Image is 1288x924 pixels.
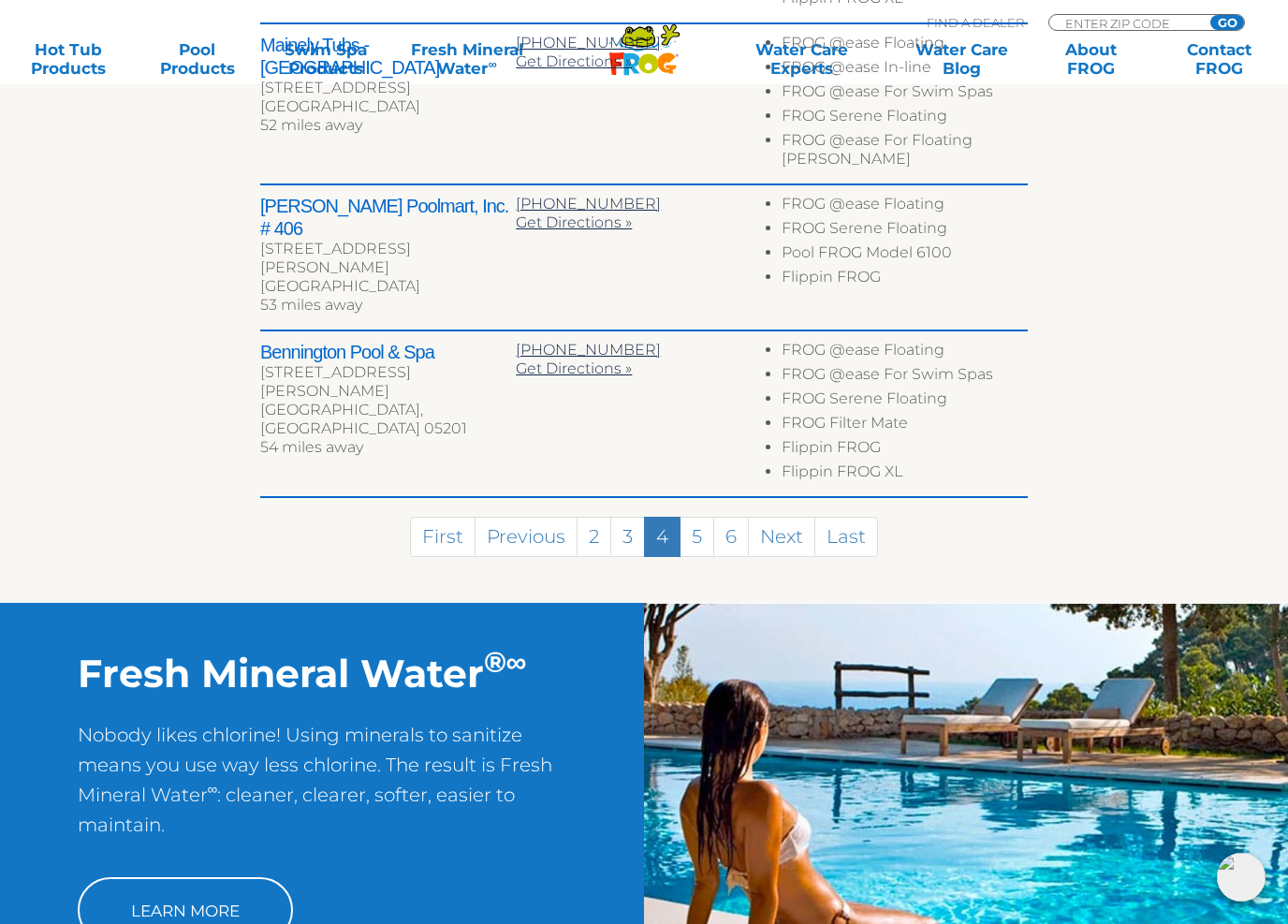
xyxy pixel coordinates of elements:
[577,517,611,557] a: 2
[260,296,362,314] span: 53 miles away
[516,195,661,213] a: [PHONE_NUMBER]
[680,517,714,557] a: 5
[260,341,516,363] h2: Bennington Pool & Spa
[782,462,1028,487] li: Flippin FROG XL
[1210,15,1244,30] input: GO
[19,40,119,78] a: Hot TubProducts
[1169,40,1269,78] a: ContactFROG
[782,341,1028,365] li: FROG @ease Floating
[516,341,661,359] a: [PHONE_NUMBER]
[782,195,1028,219] li: FROG @ease Floating
[782,107,1028,131] li: FROG Serene Floating
[260,195,516,240] h2: [PERSON_NAME] Poolmart, Inc. # 406
[208,780,218,798] sup: ∞
[782,34,1028,58] li: FROG @ease Floating
[516,52,632,70] a: Get Directions »
[78,720,567,858] p: Nobody likes chlorine! Using minerals to sanitize means you use way less chlorine. The result is ...
[516,34,661,51] a: [PHONE_NUMBER]
[260,438,363,456] span: 54 miles away
[782,268,1028,292] li: Flippin FROG
[782,414,1028,438] li: FROG Filter Mate
[260,240,516,277] div: [STREET_ADDRESS][PERSON_NAME]
[782,131,1028,174] li: FROG @ease For Floating [PERSON_NAME]
[260,363,516,401] div: [STREET_ADDRESS][PERSON_NAME]
[475,517,578,557] a: Previous
[260,79,516,97] div: [STREET_ADDRESS]
[782,438,1028,462] li: Flippin FROG
[260,401,516,438] div: [GEOGRAPHIC_DATA], [GEOGRAPHIC_DATA] 05201
[78,650,567,697] h2: Fresh Mineral Water
[814,517,878,557] a: Last
[260,277,516,296] div: [GEOGRAPHIC_DATA]
[782,243,1028,268] li: Pool FROG Model 6100
[782,389,1028,414] li: FROG Serene Floating
[516,213,632,231] a: Get Directions »
[610,517,645,557] a: 3
[713,517,749,557] a: 6
[260,34,516,79] h2: Mainely Tubs - [GEOGRAPHIC_DATA]
[260,97,516,116] div: [GEOGRAPHIC_DATA]
[782,82,1028,107] li: FROG @ease For Swim Spas
[506,644,527,680] sup: ∞
[1063,15,1190,31] input: Zip Code Form
[782,58,1028,82] li: FROG @ease In-line
[644,517,681,557] a: 4
[748,517,815,557] a: Next
[147,40,247,78] a: PoolProducts
[260,116,362,134] span: 52 miles away
[782,365,1028,389] li: FROG @ease For Swim Spas
[484,644,506,680] sup: ®
[410,517,476,557] a: First
[782,219,1028,243] li: FROG Serene Floating
[1041,40,1141,78] a: AboutFROG
[1217,853,1266,902] img: openIcon
[516,359,632,377] a: Get Directions »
